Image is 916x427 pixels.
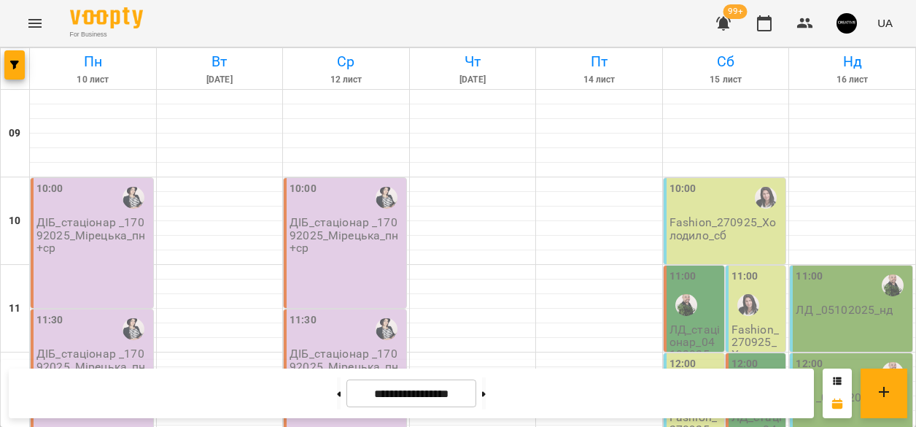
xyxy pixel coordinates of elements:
[665,73,787,87] h6: 15 лист
[755,187,777,209] img: Холодило Наталія
[669,181,696,197] label: 10:00
[159,50,281,73] h6: Вт
[791,73,913,87] h6: 16 лист
[32,50,154,73] h6: Пн
[376,187,397,209] img: Мірецька Юлія
[123,318,144,340] img: Мірецька Юлія
[36,216,150,254] p: ДІБ_стаціонар _17092025_Мірецька_пн+ср
[159,73,281,87] h6: [DATE]
[669,269,696,285] label: 11:00
[376,318,397,340] img: Мірецька Юлія
[723,4,748,19] span: 99+
[796,304,893,316] p: ЛД _05102025_нд
[9,213,20,229] h6: 10
[882,274,904,296] img: Гощицький Сергій
[36,347,150,385] p: ДІБ_стаціонар _17092025_Мірецька_пн+ср
[290,312,317,328] label: 11:30
[669,356,696,372] label: 12:00
[290,216,403,254] p: ДІБ_стаціонар _17092025_Мірецька_пн+ср
[872,9,898,36] button: UA
[290,347,403,385] p: ДІБ_стаціонар _17092025_Мірецька_пн+ср
[669,323,721,374] p: ЛД_стаціонар_04102025_сб
[731,356,758,372] label: 12:00
[285,73,407,87] h6: 12 лист
[796,269,823,285] label: 11:00
[70,7,143,28] img: Voopty Logo
[796,356,823,372] label: 12:00
[665,50,787,73] h6: Сб
[675,294,697,316] img: Гощицький Сергій
[290,181,317,197] label: 10:00
[123,187,144,209] img: Мірецька Юлія
[791,50,913,73] h6: Нд
[412,50,534,73] h6: Чт
[285,50,407,73] h6: Ср
[737,294,759,316] img: Холодило Наталія
[412,73,534,87] h6: [DATE]
[669,216,783,242] p: Fashion_270925_Холодило_сб
[538,50,660,73] h6: Пт
[837,13,857,34] img: c23ded83cd5f3a465fb1844f00e21456.png
[731,269,758,285] label: 11:00
[36,312,63,328] label: 11:30
[9,301,20,317] h6: 11
[538,73,660,87] h6: 14 лист
[36,181,63,197] label: 10:00
[18,6,53,41] button: Menu
[877,15,893,31] span: UA
[70,30,143,39] span: For Business
[9,126,20,142] h6: 09
[731,323,783,374] p: Fashion_270925_Холодило_сб
[32,73,154,87] h6: 10 лист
